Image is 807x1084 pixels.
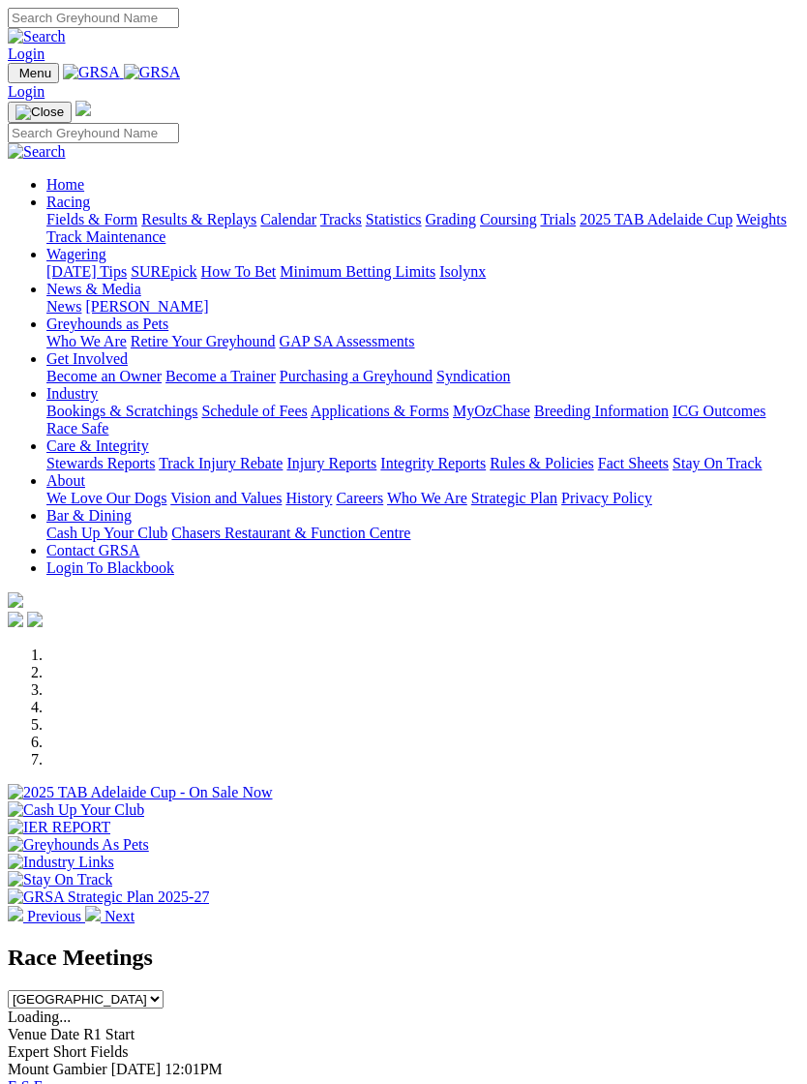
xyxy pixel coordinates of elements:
[46,211,137,227] a: Fields & Form
[8,1043,49,1060] span: Expert
[285,490,332,506] a: History
[83,1026,134,1042] span: R1 Start
[380,455,486,471] a: Integrity Reports
[46,316,168,332] a: Greyhounds as Pets
[480,211,537,227] a: Coursing
[280,263,435,280] a: Minimum Betting Limits
[46,490,166,506] a: We Love Our Dogs
[46,525,799,542] div: Bar & Dining
[311,403,449,419] a: Applications & Forms
[598,455,669,471] a: Fact Sheets
[53,1043,87,1060] span: Short
[46,385,98,402] a: Industry
[111,1061,162,1077] span: [DATE]
[8,908,85,924] a: Previous
[490,455,594,471] a: Rules & Policies
[8,836,149,854] img: Greyhounds As Pets
[46,228,165,245] a: Track Maintenance
[46,403,799,437] div: Industry
[46,333,799,350] div: Greyhounds as Pets
[8,906,23,921] img: chevron-left-pager-white.svg
[170,490,282,506] a: Vision and Values
[280,333,415,349] a: GAP SA Assessments
[46,525,167,541] a: Cash Up Your Club
[280,368,433,384] a: Purchasing a Greyhound
[27,612,43,627] img: twitter.svg
[46,455,155,471] a: Stewards Reports
[46,507,132,524] a: Bar & Dining
[387,490,467,506] a: Who We Are
[8,123,179,143] input: Search
[8,1026,46,1042] span: Venue
[286,455,376,471] a: Injury Reports
[46,559,174,576] a: Login To Blackbook
[580,211,732,227] a: 2025 TAB Adelaide Cup
[131,263,196,280] a: SUREpick
[50,1026,79,1042] span: Date
[8,784,273,801] img: 2025 TAB Adelaide Cup - On Sale Now
[131,333,276,349] a: Retire Your Greyhound
[8,1061,107,1077] span: Mount Gambier
[8,63,59,83] button: Toggle navigation
[105,908,134,924] span: Next
[201,403,307,419] a: Schedule of Fees
[46,176,84,193] a: Home
[85,298,208,315] a: [PERSON_NAME]
[436,368,510,384] a: Syndication
[8,871,112,888] img: Stay On Track
[46,437,149,454] a: Care & Integrity
[75,101,91,116] img: logo-grsa-white.png
[141,211,256,227] a: Results & Replays
[8,854,114,871] img: Industry Links
[8,143,66,161] img: Search
[453,403,530,419] a: MyOzChase
[672,403,765,419] a: ICG Outcomes
[8,888,209,906] img: GRSA Strategic Plan 2025-27
[46,281,141,297] a: News & Media
[46,263,127,280] a: [DATE] Tips
[85,906,101,921] img: chevron-right-pager-white.svg
[63,64,120,81] img: GRSA
[46,472,85,489] a: About
[124,64,181,81] img: GRSA
[46,368,799,385] div: Get Involved
[85,908,134,924] a: Next
[8,45,45,62] a: Login
[27,908,81,924] span: Previous
[90,1043,128,1060] span: Fields
[46,263,799,281] div: Wagering
[320,211,362,227] a: Tracks
[260,211,316,227] a: Calendar
[8,592,23,608] img: logo-grsa-white.png
[8,1009,71,1025] span: Loading...
[46,542,139,558] a: Contact GRSA
[15,105,64,120] img: Close
[171,525,410,541] a: Chasers Restaurant & Function Centre
[736,211,787,227] a: Weights
[46,368,162,384] a: Become an Owner
[8,801,144,819] img: Cash Up Your Club
[46,455,799,472] div: Care & Integrity
[8,102,72,123] button: Toggle navigation
[561,490,652,506] a: Privacy Policy
[46,298,81,315] a: News
[426,211,476,227] a: Grading
[8,612,23,627] img: facebook.svg
[366,211,422,227] a: Statistics
[8,8,179,28] input: Search
[46,194,90,210] a: Racing
[534,403,669,419] a: Breeding Information
[8,819,110,836] img: IER REPORT
[46,403,197,419] a: Bookings & Scratchings
[8,83,45,100] a: Login
[336,490,383,506] a: Careers
[19,66,51,80] span: Menu
[439,263,486,280] a: Isolynx
[46,246,106,262] a: Wagering
[46,420,108,437] a: Race Safe
[8,945,799,971] h2: Race Meetings
[201,263,277,280] a: How To Bet
[46,350,128,367] a: Get Involved
[8,28,66,45] img: Search
[672,455,762,471] a: Stay On Track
